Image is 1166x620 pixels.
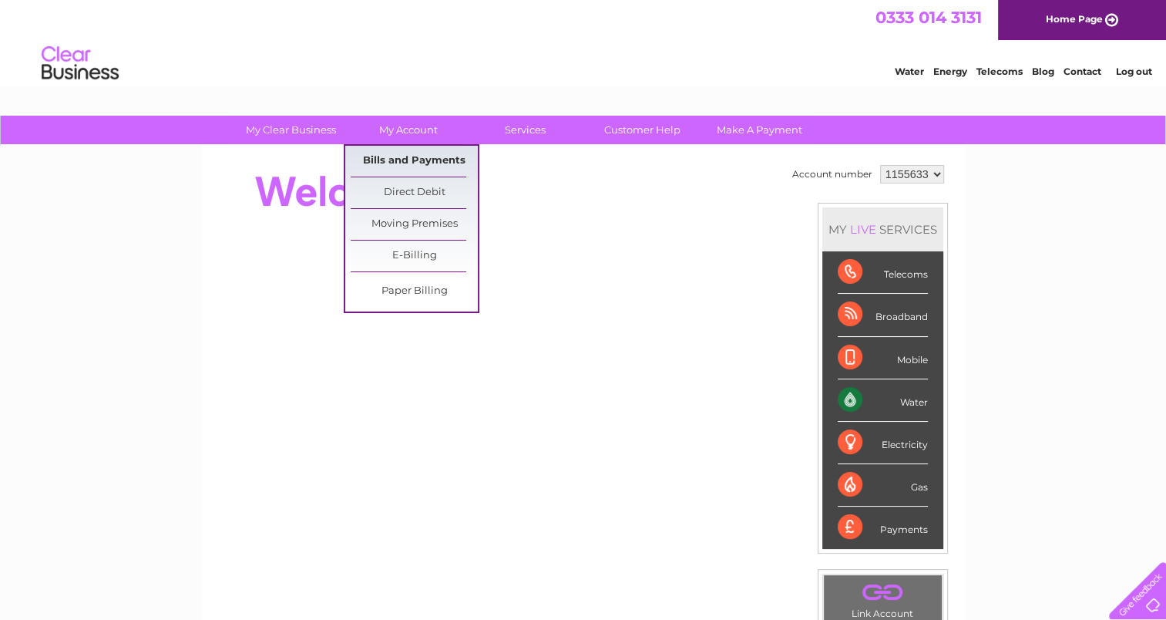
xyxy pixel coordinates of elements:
div: Payments [838,507,928,548]
a: Energy [933,66,967,77]
a: Direct Debit [351,177,478,208]
div: MY SERVICES [822,207,943,251]
a: Make A Payment [696,116,823,144]
a: Contact [1064,66,1101,77]
a: Services [462,116,589,144]
a: Moving Premises [351,209,478,240]
a: My Clear Business [227,116,355,144]
a: E-Billing [351,241,478,271]
td: Account number [788,161,876,187]
a: Customer Help [579,116,706,144]
img: logo.png [41,40,119,87]
div: Gas [838,464,928,507]
a: 0333 014 3131 [875,8,982,27]
div: Broadband [838,294,928,336]
div: Electricity [838,422,928,464]
div: Clear Business is a trading name of Verastar Limited (registered in [GEOGRAPHIC_DATA] No. 3667643... [220,8,948,75]
a: Log out [1115,66,1151,77]
div: LIVE [847,222,879,237]
a: Bills and Payments [351,146,478,177]
a: My Account [344,116,472,144]
div: Mobile [838,337,928,379]
a: Paper Billing [351,276,478,307]
a: Telecoms [976,66,1023,77]
div: Telecoms [838,251,928,294]
a: Blog [1032,66,1054,77]
a: . [828,579,938,606]
a: Water [895,66,924,77]
div: Water [838,379,928,422]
